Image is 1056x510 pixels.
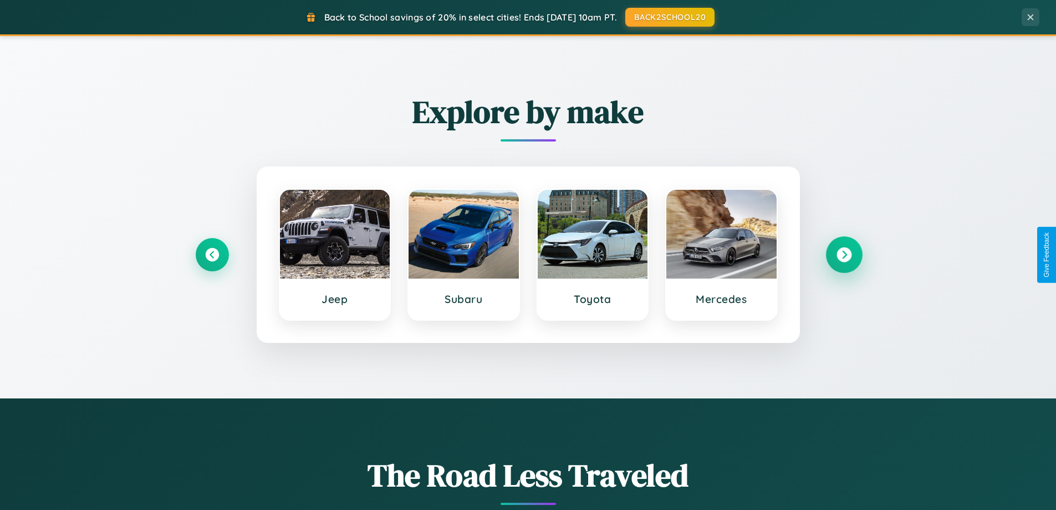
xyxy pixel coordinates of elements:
[196,454,861,497] h1: The Road Less Traveled
[1043,233,1050,277] div: Give Feedback
[625,8,715,27] button: BACK2SCHOOL20
[324,12,617,23] span: Back to School savings of 20% in select cities! Ends [DATE] 10am PT.
[420,292,508,306] h3: Subaru
[549,292,637,306] h3: Toyota
[196,90,861,133] h2: Explore by make
[291,292,379,306] h3: Jeep
[677,292,766,306] h3: Mercedes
